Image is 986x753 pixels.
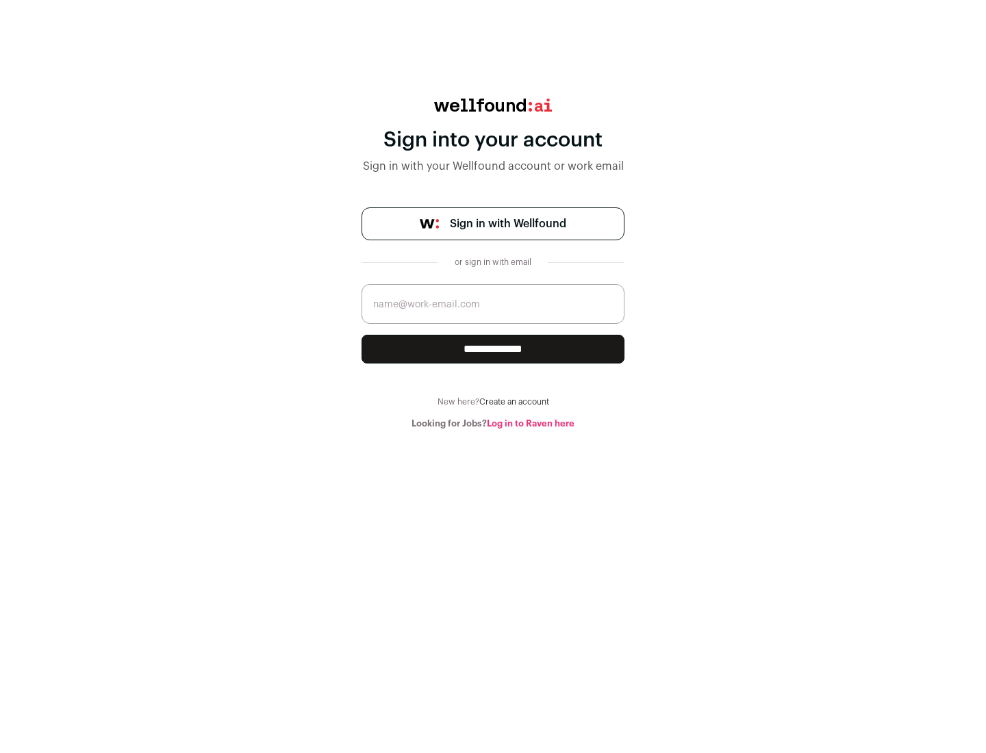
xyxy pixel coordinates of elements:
[362,128,624,153] div: Sign into your account
[434,99,552,112] img: wellfound:ai
[449,257,537,268] div: or sign in with email
[450,216,566,232] span: Sign in with Wellfound
[362,158,624,175] div: Sign in with your Wellfound account or work email
[487,419,574,428] a: Log in to Raven here
[479,398,549,406] a: Create an account
[362,418,624,429] div: Looking for Jobs?
[420,219,439,229] img: wellfound-symbol-flush-black-fb3c872781a75f747ccb3a119075da62bfe97bd399995f84a933054e44a575c4.png
[362,207,624,240] a: Sign in with Wellfound
[362,284,624,324] input: name@work-email.com
[362,396,624,407] div: New here?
